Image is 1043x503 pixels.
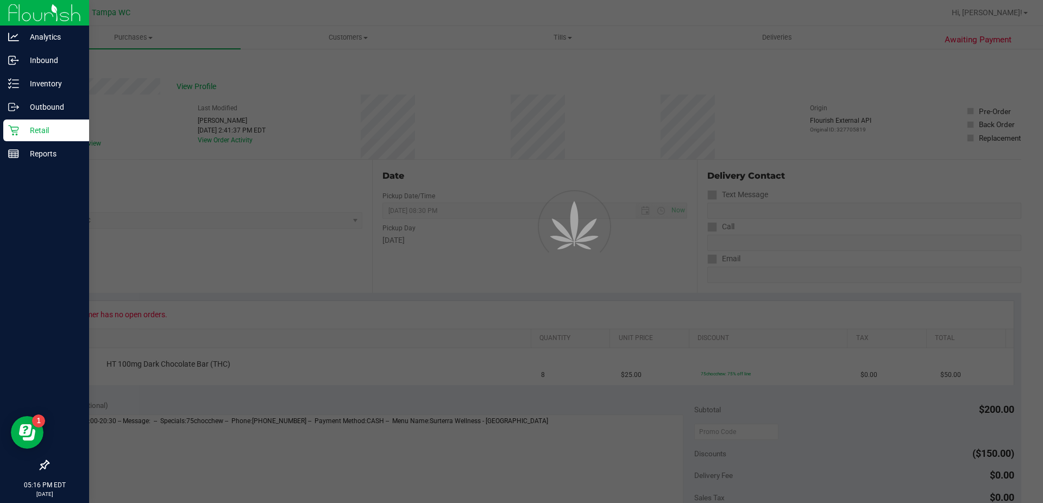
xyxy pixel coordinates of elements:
[8,32,19,42] inline-svg: Analytics
[11,416,43,449] iframe: Resource center
[19,100,84,114] p: Outbound
[32,414,45,427] iframe: Resource center unread badge
[5,490,84,498] p: [DATE]
[19,124,84,137] p: Retail
[19,147,84,160] p: Reports
[5,480,84,490] p: 05:16 PM EDT
[19,30,84,43] p: Analytics
[19,77,84,90] p: Inventory
[8,55,19,66] inline-svg: Inbound
[8,125,19,136] inline-svg: Retail
[19,54,84,67] p: Inbound
[8,148,19,159] inline-svg: Reports
[8,78,19,89] inline-svg: Inventory
[8,102,19,112] inline-svg: Outbound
